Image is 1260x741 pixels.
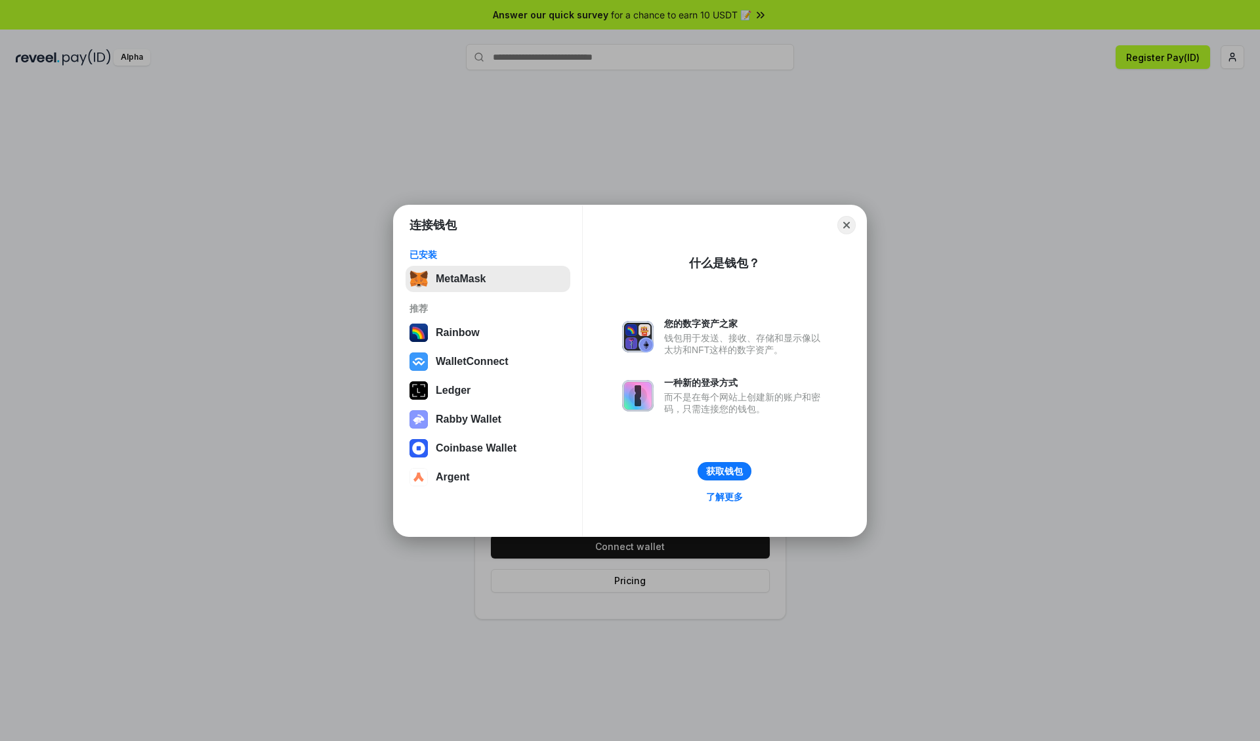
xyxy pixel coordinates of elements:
[409,249,566,261] div: 已安装
[409,468,428,486] img: svg+xml,%3Csvg%20width%3D%2228%22%20height%3D%2228%22%20viewBox%3D%220%200%2028%2028%22%20fill%3D...
[406,464,570,490] button: Argent
[689,255,760,271] div: 什么是钱包？
[706,465,743,477] div: 获取钱包
[436,471,470,483] div: Argent
[622,380,654,412] img: svg+xml,%3Csvg%20xmlns%3D%22http%3A%2F%2Fwww.w3.org%2F2000%2Fsvg%22%20fill%3D%22none%22%20viewBox...
[409,217,457,233] h1: 连接钱包
[406,266,570,292] button: MetaMask
[664,391,827,415] div: 而不是在每个网站上创建新的账户和密码，只需连接您的钱包。
[436,273,486,285] div: MetaMask
[409,381,428,400] img: svg+xml,%3Csvg%20xmlns%3D%22http%3A%2F%2Fwww.w3.org%2F2000%2Fsvg%22%20width%3D%2228%22%20height%3...
[436,385,471,396] div: Ledger
[664,318,827,329] div: 您的数字资产之家
[409,324,428,342] img: svg+xml,%3Csvg%20width%3D%22120%22%20height%3D%22120%22%20viewBox%3D%220%200%20120%20120%22%20fil...
[409,303,566,314] div: 推荐
[436,413,501,425] div: Rabby Wallet
[622,321,654,352] img: svg+xml,%3Csvg%20xmlns%3D%22http%3A%2F%2Fwww.w3.org%2F2000%2Fsvg%22%20fill%3D%22none%22%20viewBox...
[837,216,856,234] button: Close
[406,435,570,461] button: Coinbase Wallet
[436,327,480,339] div: Rainbow
[436,442,516,454] div: Coinbase Wallet
[406,406,570,433] button: Rabby Wallet
[409,352,428,371] img: svg+xml,%3Csvg%20width%3D%2228%22%20height%3D%2228%22%20viewBox%3D%220%200%2028%2028%22%20fill%3D...
[406,320,570,346] button: Rainbow
[409,410,428,429] img: svg+xml,%3Csvg%20xmlns%3D%22http%3A%2F%2Fwww.w3.org%2F2000%2Fsvg%22%20fill%3D%22none%22%20viewBox...
[406,349,570,375] button: WalletConnect
[664,377,827,389] div: 一种新的登录方式
[409,439,428,457] img: svg+xml,%3Csvg%20width%3D%2228%22%20height%3D%2228%22%20viewBox%3D%220%200%2028%2028%22%20fill%3D...
[698,462,751,480] button: 获取钱包
[409,270,428,288] img: svg+xml,%3Csvg%20fill%3D%22none%22%20height%3D%2233%22%20viewBox%3D%220%200%2035%2033%22%20width%...
[664,332,827,356] div: 钱包用于发送、接收、存储和显示像以太坊和NFT这样的数字资产。
[698,488,751,505] a: 了解更多
[706,491,743,503] div: 了解更多
[436,356,509,368] div: WalletConnect
[406,377,570,404] button: Ledger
